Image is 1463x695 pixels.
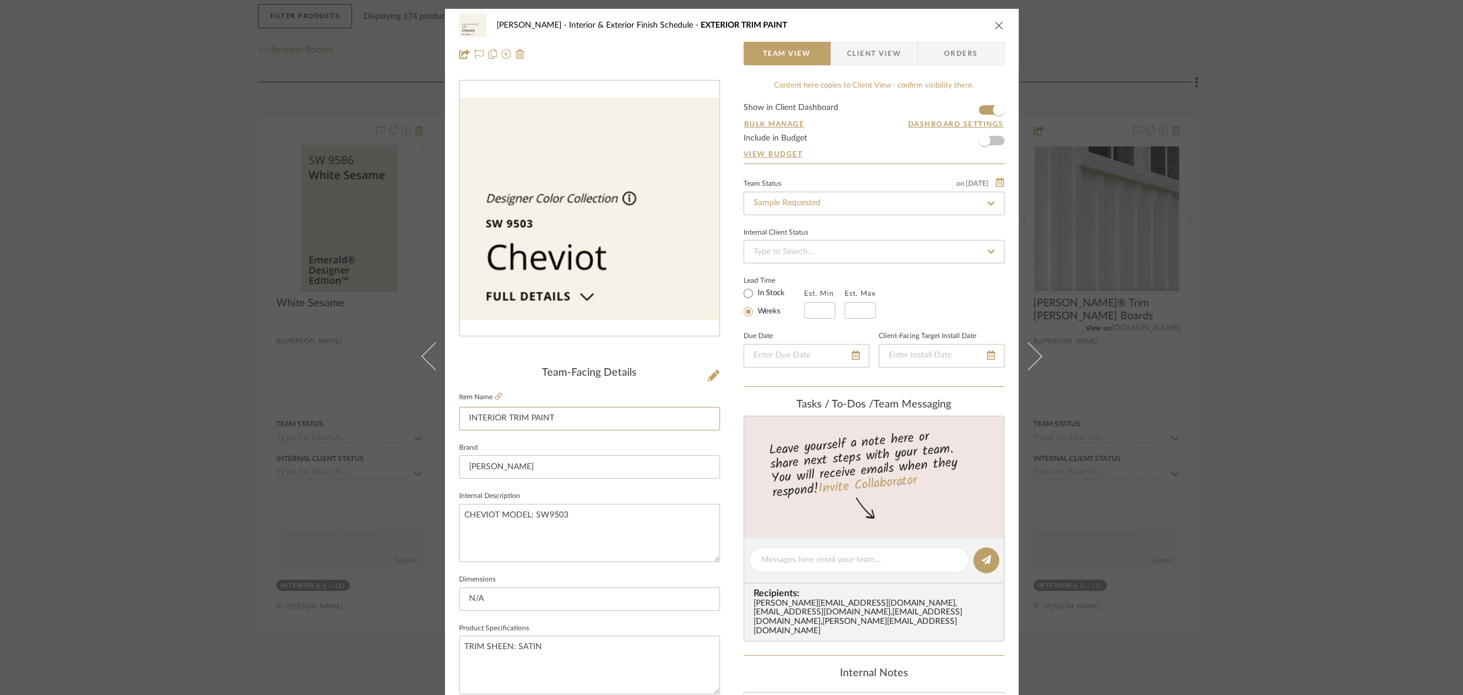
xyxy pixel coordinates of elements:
[569,21,701,29] span: Interior & Exterior Finish Schedule
[804,289,834,298] label: Est. Min
[744,286,804,319] mat-radio-group: Select item type
[754,588,999,599] span: Recipients:
[459,493,520,499] label: Internal Description
[459,392,502,402] label: Item Name
[796,399,873,410] span: Tasks / To-Dos /
[744,119,805,129] button: Bulk Manage
[744,333,773,339] label: Due Date
[817,470,918,500] a: Invite Collaborator
[459,407,720,430] input: Enter Item Name
[931,42,991,65] span: Orders
[742,424,1006,503] div: Leave yourself a note here or share next steps with your team. You will receive emails when they ...
[459,14,487,37] img: 17ecbbc9-c59e-4a09-ba56-71c088943f47_48x40.jpg
[459,587,720,611] input: Enter the dimensions of this item
[908,119,1005,129] button: Dashboard Settings
[845,289,876,298] label: Est. Max
[459,455,720,479] input: Enter Brand
[744,230,808,236] div: Internal Client Status
[744,667,1005,680] div: Internal Notes
[701,21,787,29] span: EXTERIOR TRIM PAINT
[744,192,1005,215] input: Type to Search…
[459,367,720,380] div: Team-Facing Details
[994,20,1005,31] button: close
[460,98,719,320] div: 0
[847,42,901,65] span: Client View
[744,240,1005,263] input: Type to Search…
[755,288,785,299] label: In Stock
[744,344,869,367] input: Enter Due Date
[459,626,529,631] label: Product Specifications
[965,179,990,188] span: [DATE]
[460,98,719,320] img: 17ecbbc9-c59e-4a09-ba56-71c088943f47_436x436.jpg
[879,344,1005,367] input: Enter Install Date
[755,306,781,317] label: Weeks
[744,80,1005,92] div: Content here copies to Client View - confirm visibility there.
[459,445,478,451] label: Brand
[956,180,965,187] span: on
[744,149,1005,159] a: View Budget
[744,181,781,187] div: Team Status
[744,275,804,286] label: Lead Time
[879,333,976,339] label: Client-Facing Target Install Date
[744,399,1005,412] div: team Messaging
[763,42,811,65] span: Team View
[515,49,525,59] img: Remove from project
[497,21,569,29] span: [PERSON_NAME]
[754,599,999,637] div: [PERSON_NAME][EMAIL_ADDRESS][DOMAIN_NAME] , [EMAIL_ADDRESS][DOMAIN_NAME] , [EMAIL_ADDRESS][DOMAIN...
[459,577,496,583] label: Dimensions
